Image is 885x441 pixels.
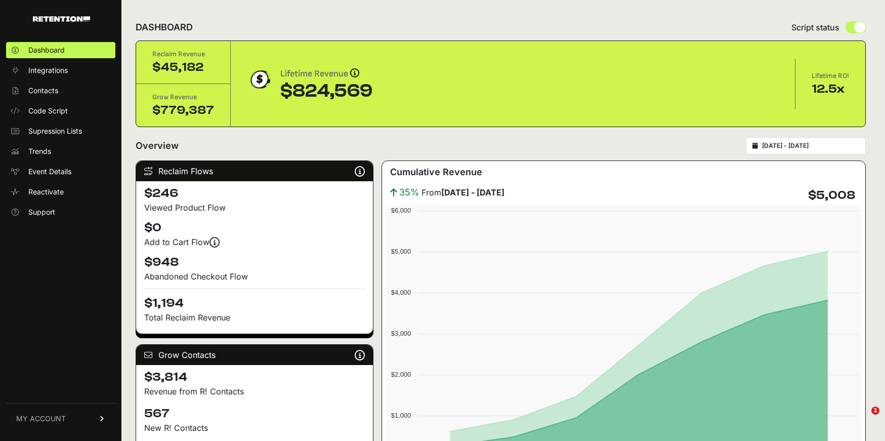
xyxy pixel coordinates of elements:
text: $3,000 [391,330,411,337]
p: New R! Contacts [144,422,365,434]
h2: Overview [136,139,179,153]
h2: DASHBOARD [136,20,193,34]
strong: [DATE] - [DATE] [441,187,504,197]
p: Revenue from R! Contacts [144,385,365,397]
text: $5,000 [391,248,411,255]
a: Supression Lists [6,123,115,139]
div: Reclaim Revenue [152,49,214,59]
span: Trends [28,146,51,156]
div: $779,387 [152,102,214,118]
h4: $5,008 [808,187,855,204]
text: $1,000 [391,412,411,419]
div: Grow Contacts [136,345,373,365]
iframe: Intercom live chat [851,407,875,431]
span: Reactivate [28,187,64,197]
a: Contacts [6,83,115,99]
text: $6,000 [391,207,411,214]
h4: $246 [144,185,365,202]
span: MY ACCOUNT [16,414,66,424]
span: Event Details [28,167,71,177]
img: Retention.com [33,16,90,22]
div: Viewed Product Flow [144,202,365,214]
div: Abandoned Checkout Flow [144,270,365,283]
div: Reclaim Flows [136,161,373,181]
h4: 567 [144,406,365,422]
div: Lifetime Revenue [280,67,372,81]
h4: $1,194 [144,289,365,311]
a: Reactivate [6,184,115,200]
a: Dashboard [6,42,115,58]
div: Grow Revenue [152,92,214,102]
a: Event Details [6,164,115,180]
a: Integrations [6,62,115,78]
span: Script status [791,21,839,33]
div: 12.5x [812,81,849,97]
span: Support [28,207,55,217]
span: Contacts [28,86,58,96]
a: MY ACCOUNT [6,403,115,434]
span: 1 [871,407,879,415]
text: $2,000 [391,371,411,378]
a: Code Script [6,103,115,119]
p: Total Reclaim Revenue [144,311,365,324]
span: Integrations [28,65,68,75]
a: Support [6,204,115,220]
h4: $948 [144,254,365,270]
div: $45,182 [152,59,214,75]
span: From [422,186,504,198]
text: $4,000 [391,289,411,296]
div: Lifetime ROI [812,71,849,81]
div: Add to Cart Flow [144,236,365,248]
span: Supression Lists [28,126,82,136]
h4: $0 [144,220,365,236]
div: $824,569 [280,81,372,101]
span: 35% [399,185,419,199]
a: Trends [6,143,115,159]
span: Dashboard [28,45,65,55]
h4: $3,814 [144,369,365,385]
img: dollar-coin-05c43ed7efb7bc0c12610022525b4bbbb207c7efeef5aecc26f025e68dcafac9.png [247,67,272,92]
h3: Cumulative Revenue [390,165,482,179]
span: Code Script [28,106,68,116]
